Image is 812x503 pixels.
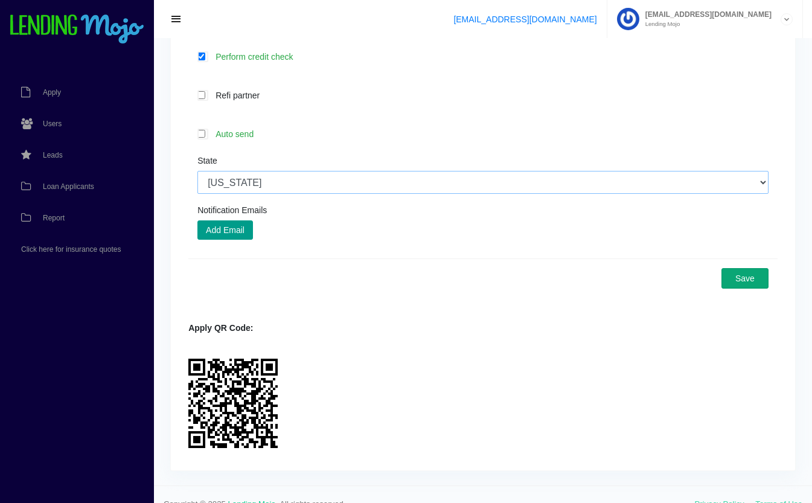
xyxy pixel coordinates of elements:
[197,206,267,214] label: Notification Emails
[43,89,61,96] span: Apply
[197,220,253,240] button: Add Email
[639,11,772,18] span: [EMAIL_ADDRESS][DOMAIN_NAME]
[209,127,769,141] label: Auto send
[453,14,596,24] a: [EMAIL_ADDRESS][DOMAIN_NAME]
[21,246,121,253] span: Click here for insurance quotes
[721,268,769,289] button: Save
[197,156,217,165] label: State
[617,8,639,30] img: Profile image
[209,88,769,102] label: Refi partner
[188,322,778,335] div: Apply QR Code:
[43,120,62,127] span: Users
[9,14,145,45] img: logo-small.png
[43,183,94,190] span: Loan Applicants
[43,214,65,222] span: Report
[43,152,63,159] span: Leads
[639,21,772,27] small: Lending Mojo
[209,50,769,63] label: Perform credit check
